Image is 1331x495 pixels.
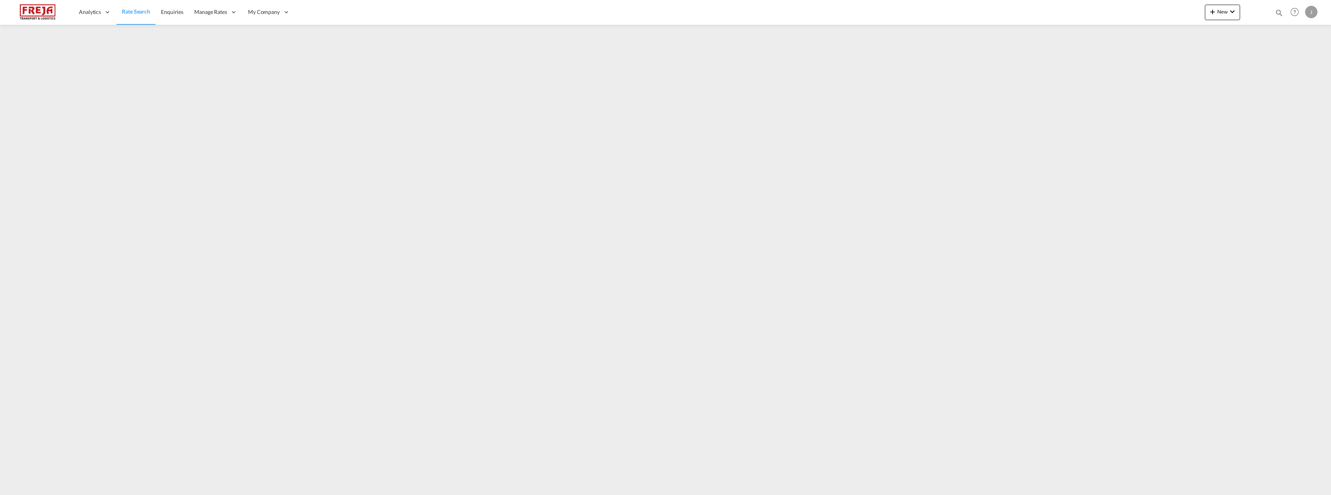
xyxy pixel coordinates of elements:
[1288,5,1305,19] div: Help
[1305,6,1317,18] div: J
[1275,9,1283,20] div: icon-magnify
[248,8,280,16] span: My Company
[79,8,101,16] span: Analytics
[1228,7,1237,16] md-icon: icon-chevron-down
[161,9,183,15] span: Enquiries
[1208,9,1237,15] span: New
[1288,5,1301,19] span: Help
[1275,9,1283,17] md-icon: icon-magnify
[12,3,64,21] img: 586607c025bf11f083711d99603023e7.png
[1205,5,1240,20] button: icon-plus 400-fgNewicon-chevron-down
[122,8,150,15] span: Rate Search
[194,8,227,16] span: Manage Rates
[1208,7,1217,16] md-icon: icon-plus 400-fg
